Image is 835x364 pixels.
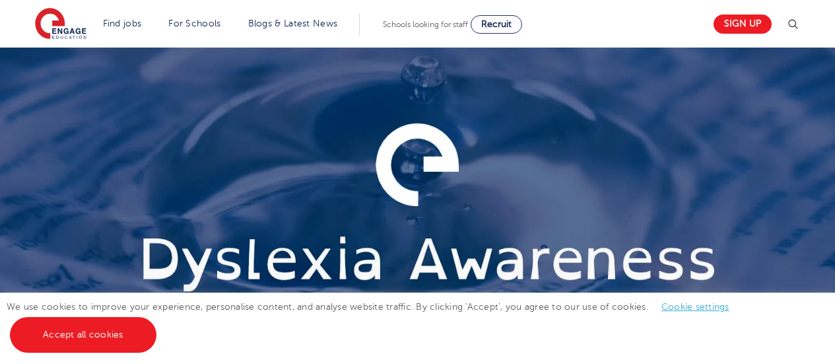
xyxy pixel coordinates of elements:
[383,20,468,29] span: Schools looking for staff
[103,18,142,28] a: Find jobs
[35,8,86,41] img: Engage Education
[7,302,743,340] span: We use cookies to improve your experience, personalise content, and analyse website traffic. By c...
[481,19,512,29] span: Recruit
[248,18,338,28] a: Blogs & Latest News
[661,302,729,312] a: Cookie settings
[714,15,772,34] a: Sign up
[10,317,156,353] a: Accept all cookies
[168,18,220,28] a: For Schools
[471,15,522,34] a: Recruit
